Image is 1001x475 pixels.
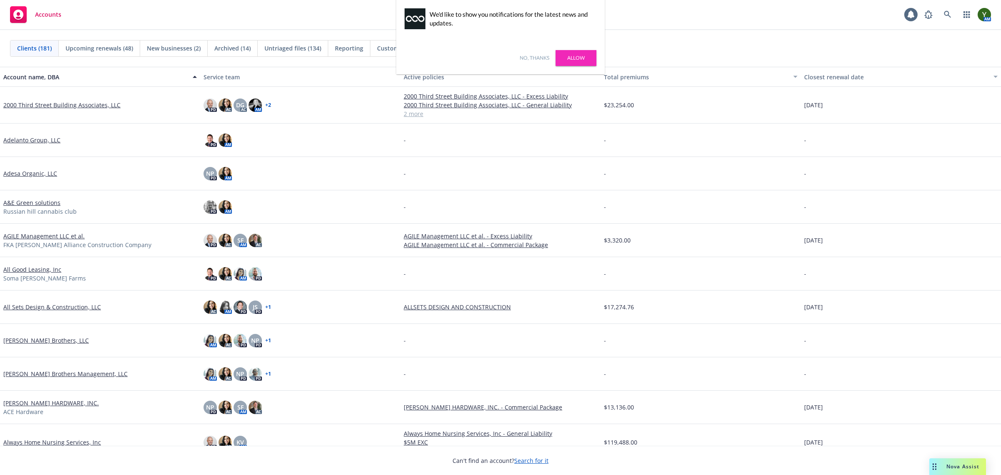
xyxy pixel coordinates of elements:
img: photo [219,134,232,147]
span: - [404,369,406,378]
span: $119,488.00 [604,438,637,447]
span: New businesses (2) [147,44,201,53]
img: photo [249,99,262,112]
img: photo [204,334,217,347]
a: + 1 [265,371,271,376]
img: photo [249,267,262,280]
span: [DATE] [804,303,823,311]
button: Active policies [400,67,601,87]
span: - [804,169,806,178]
span: [DATE] [804,438,823,447]
a: + 1 [265,338,271,343]
span: ACE Hardware [3,407,43,416]
a: $5M EXC [404,438,597,447]
div: Service team [204,73,397,81]
img: photo [234,301,247,314]
img: photo [978,8,991,21]
span: [DATE] [804,101,823,109]
span: - [404,336,406,345]
span: SF [237,403,244,412]
span: [DATE] [804,236,823,245]
button: Closest renewal date [801,67,1001,87]
a: A&E Green solutions [3,198,60,207]
img: photo [219,99,232,112]
a: 2000 Third Street Building Associates, LLC - Excess Liability [404,92,597,101]
img: photo [219,234,232,247]
img: photo [219,401,232,414]
span: - [804,136,806,144]
span: Upcoming renewals (48) [65,44,133,53]
img: photo [234,267,247,280]
span: NP [236,369,244,378]
a: Always Home Nursing Services, Inc - General Liability [404,429,597,438]
button: Total premiums [601,67,801,87]
span: - [604,136,606,144]
a: Switch app [958,6,975,23]
span: Soma [PERSON_NAME] Farms [3,274,86,283]
a: 2 more [404,109,597,118]
a: ALLSETS DESIGN AND CONSTRUCTION [404,303,597,311]
img: photo [204,99,217,112]
img: photo [234,334,247,347]
a: + 2 [265,103,271,108]
img: photo [204,234,217,247]
img: photo [249,401,262,414]
span: $13,136.00 [604,403,634,412]
span: JS [253,303,258,311]
span: Accounts [35,11,61,18]
span: NP [206,169,214,178]
span: - [404,169,406,178]
span: - [404,136,406,144]
a: [PERSON_NAME] HARDWARE, INC. - Commercial Package [404,403,597,412]
img: photo [204,134,217,147]
img: photo [249,367,262,381]
a: All Sets Design & Construction, LLC [3,303,101,311]
a: Search [939,6,956,23]
span: - [604,336,606,345]
span: $17,274.76 [604,303,634,311]
button: Nova Assist [929,458,986,475]
img: photo [219,200,232,214]
img: photo [204,301,217,314]
span: - [604,202,606,211]
a: AGILE Management LLC et al. [3,232,85,240]
img: photo [219,334,232,347]
div: Account name, DBA [3,73,188,81]
span: - [804,369,806,378]
span: Customer Directory [377,44,433,53]
div: Closest renewal date [804,73,988,81]
a: [PERSON_NAME] Brothers Management, LLC [3,369,128,378]
a: 2000 Third Street Building Associates, LLC - General Liability [404,101,597,109]
span: - [604,369,606,378]
div: Total premiums [604,73,788,81]
span: - [604,269,606,278]
span: Clients (181) [17,44,52,53]
span: - [804,269,806,278]
span: - [404,269,406,278]
img: photo [204,367,217,381]
a: [PERSON_NAME] HARDWARE, INC. [3,399,99,407]
a: Adesa Organic, LLC [3,169,57,178]
a: Search for it [514,457,548,465]
a: Report a Bug [920,6,937,23]
img: photo [219,301,232,314]
span: Archived (14) [214,44,251,53]
img: photo [204,436,217,449]
img: photo [219,436,232,449]
a: All Good Leasing, Inc [3,265,61,274]
a: [PERSON_NAME] Brothers, LLC [3,336,89,345]
span: Reporting [335,44,363,53]
img: photo [204,267,217,280]
span: Can't find an account? [453,456,548,465]
span: - [404,202,406,211]
a: Allow [556,50,596,66]
span: - [604,169,606,178]
span: FKA [PERSON_NAME] Alliance Construction Company [3,240,151,249]
div: Active policies [404,73,597,81]
a: Adelanto Group, LLC [3,136,60,144]
div: Drag to move [929,458,940,475]
a: Always Home Nursing Services, Inc [3,438,101,447]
